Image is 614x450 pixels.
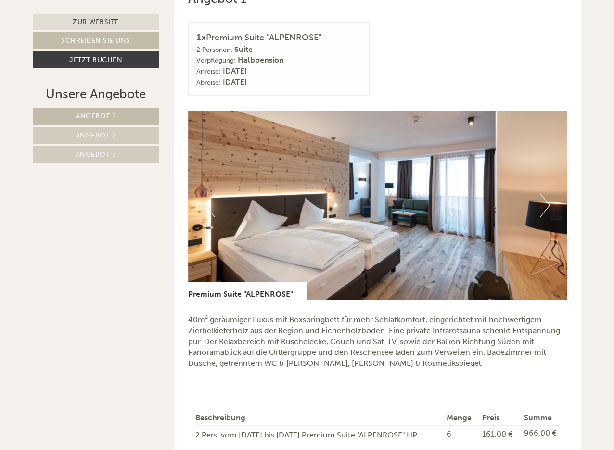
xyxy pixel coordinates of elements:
th: Summe [520,411,560,425]
small: 2 Personen: [196,46,232,54]
button: Senden [321,253,379,270]
b: Halbpension [238,55,284,64]
small: 18:59 [14,47,161,53]
th: Beschreibung [195,411,443,425]
td: 2 Pers. vom [DATE] bis [DATE] Premium Suite "ALPENROSE" HP [195,425,443,443]
p: 40m² geräumiger Luxus mit Boxspringbett für mehr Schlafkomfort, eingerichtet mit hochwertigem Zie... [188,314,567,369]
span: Angebot 2 [76,131,116,139]
b: 1x [196,31,206,43]
span: Angebot 1 [76,112,116,120]
div: [DATE] [172,7,207,24]
span: 161,00 € [482,429,512,438]
div: Guten Tag, wie können wir Ihnen helfen? [7,26,166,55]
b: Suite [234,45,253,54]
a: Schreiben Sie uns [33,32,159,49]
div: Unsere Angebote [33,85,159,103]
div: Premium Suite "ALPENROSE" [188,282,307,300]
b: [DATE] [223,66,247,75]
span: Angebot 3 [76,150,116,159]
div: Premium Suite "ALPENROSE" [196,30,362,44]
div: Hotel [GEOGRAPHIC_DATA] [14,28,161,36]
small: Verpflegung: [196,56,236,64]
b: [DATE] [223,77,247,87]
td: 6 [443,425,479,443]
th: Menge [443,411,479,425]
small: Abreise: [196,78,221,87]
th: Preis [478,411,520,425]
img: image [188,111,567,300]
small: Anreise: [196,67,221,75]
td: 966,00 € [520,425,560,443]
a: Zur Website [33,14,159,30]
button: Previous [205,193,215,217]
button: Next [540,193,550,217]
a: Jetzt buchen [33,51,159,68]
